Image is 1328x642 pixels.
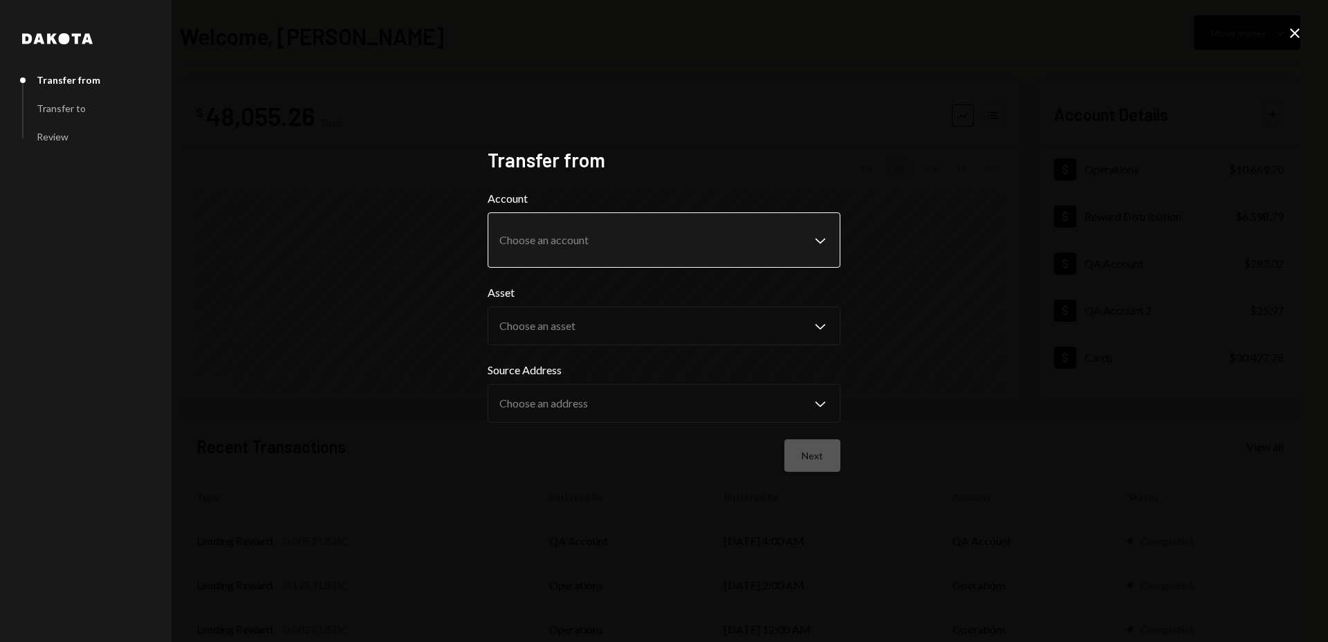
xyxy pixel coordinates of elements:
[37,102,86,114] div: Transfer to
[37,74,100,86] div: Transfer from
[488,147,840,174] h2: Transfer from
[488,190,840,207] label: Account
[488,212,840,268] button: Account
[37,131,68,143] div: Review
[488,384,840,423] button: Source Address
[488,284,840,301] label: Asset
[488,306,840,345] button: Asset
[488,362,840,378] label: Source Address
